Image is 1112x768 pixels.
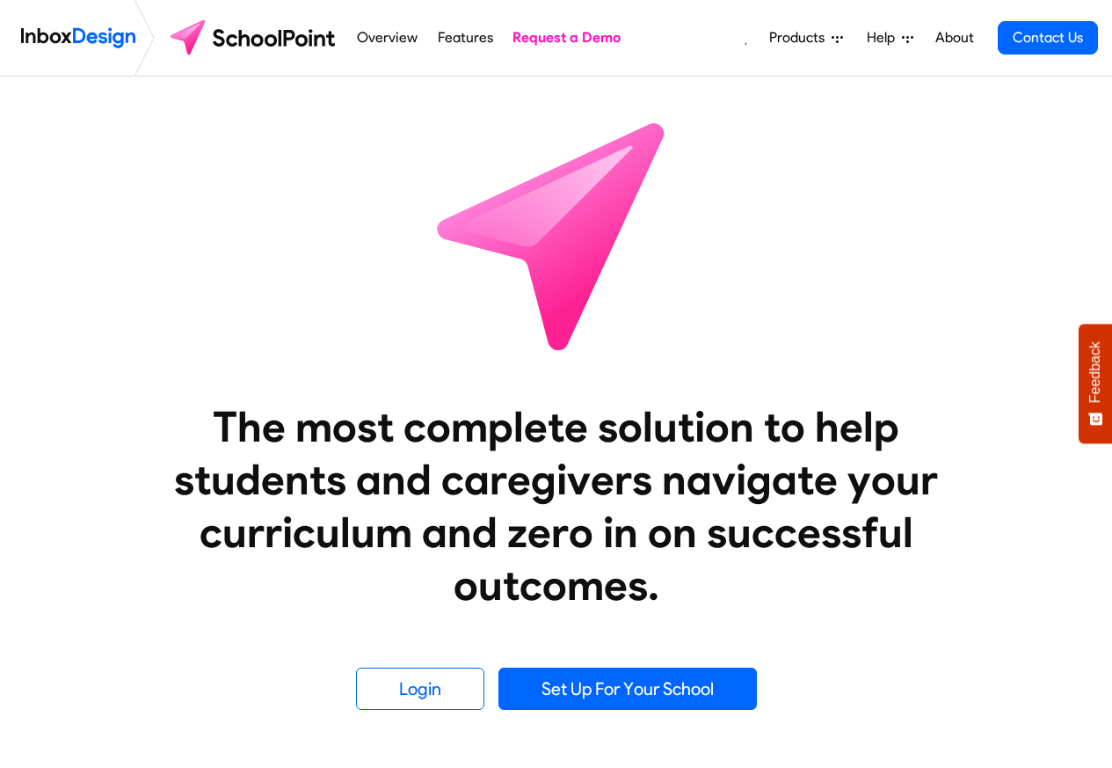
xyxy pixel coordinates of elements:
[356,668,484,710] a: Login
[432,20,498,55] a: Features
[1087,341,1103,403] span: Feedback
[1079,324,1112,443] button: Feedback - Show survey
[867,27,902,48] span: Help
[162,17,347,59] img: schoolpoint logo
[998,21,1098,55] a: Contact Us
[769,27,832,48] span: Products
[352,20,423,55] a: Overview
[762,20,850,55] a: Products
[930,20,978,55] a: About
[498,668,757,710] a: Set Up For Your School
[860,20,920,55] a: Help
[139,400,974,611] heading: The most complete solution to help students and caregivers navigate your curriculum and zero in o...
[398,77,715,393] img: icon_schoolpoint.svg
[508,20,626,55] a: Request a Demo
